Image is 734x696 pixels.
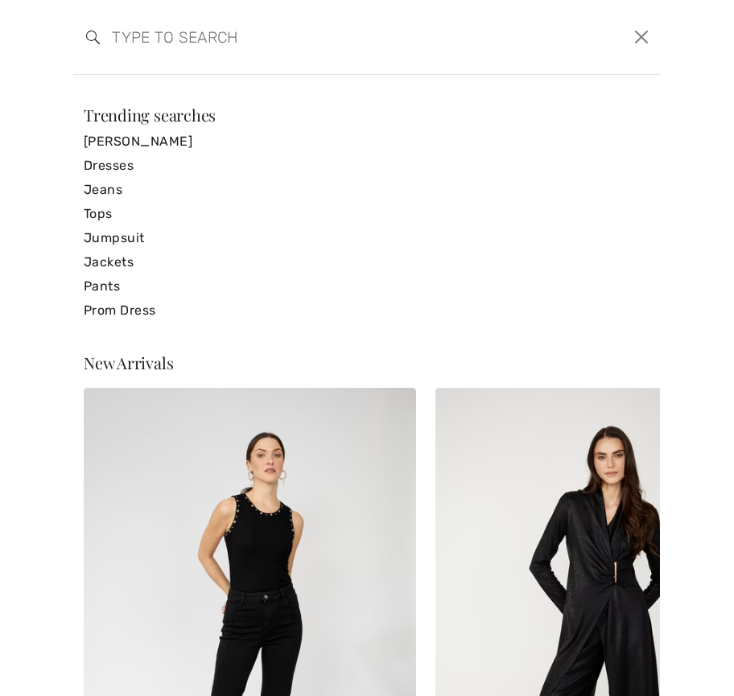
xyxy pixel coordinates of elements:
a: Dresses [84,154,650,178]
img: search the website [86,31,100,44]
a: Prom Dress [84,299,650,323]
button: Close [629,24,654,50]
a: Jackets [84,250,650,274]
a: Tops [84,202,650,226]
span: New Arrivals [84,352,173,373]
span: Chat [38,11,71,26]
input: TYPE TO SEARCH [100,13,507,61]
a: Jeans [84,178,650,202]
div: Trending searches [84,107,650,123]
a: Pants [84,274,650,299]
a: Jumpsuit [84,226,650,250]
a: [PERSON_NAME] [84,130,650,154]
